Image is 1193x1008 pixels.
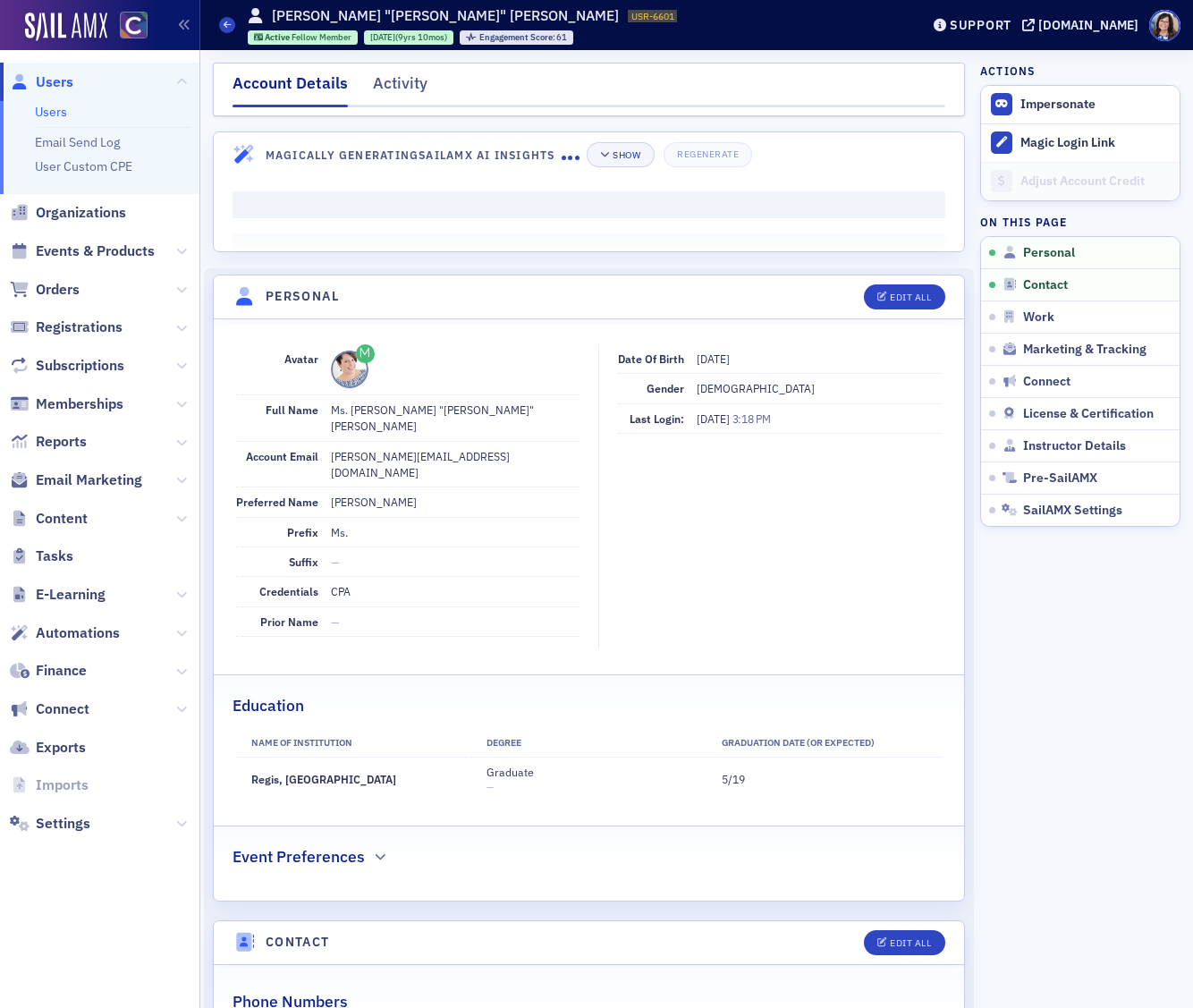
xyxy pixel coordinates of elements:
[266,147,562,163] h4: Magically Generating SailAMX AI Insights
[233,694,304,717] h2: Education
[236,758,471,801] td: Regis, [GEOGRAPHIC_DATA]
[370,31,395,43] span: [DATE]
[266,933,330,952] h4: Contact
[1023,309,1054,326] span: Work
[980,63,1036,79] h4: Actions
[980,214,1180,230] h4: On this page
[10,241,155,261] a: Events & Products
[25,13,107,41] img: SailAMX
[981,162,1180,200] a: Adjust Account Credit
[36,585,106,605] span: E-Learning
[36,699,89,719] span: Connect
[331,577,580,606] dd: CPA
[331,518,580,546] dd: Ms.
[36,738,86,758] span: Exports
[265,31,292,43] span: Active
[1023,374,1070,390] span: Connect
[697,374,942,402] dd: [DEMOGRAPHIC_DATA]
[36,394,123,414] span: Memberships
[120,12,148,39] img: SailAMX
[289,555,318,569] span: Suffix
[36,546,73,566] span: Tasks
[10,394,123,414] a: Memberships
[1022,19,1145,31] button: [DOMAIN_NAME]
[36,356,124,376] span: Subscriptions
[697,352,730,366] span: [DATE]
[233,845,365,868] h2: Event Preferences
[35,104,67,120] a: Users
[1020,174,1171,190] div: Adjust Account Credit
[266,402,318,417] span: Full Name
[981,123,1180,162] button: Magic Login Link
[10,470,142,490] a: Email Marketing
[1149,10,1180,41] span: Profile
[331,442,580,487] dd: [PERSON_NAME][EMAIL_ADDRESS][DOMAIN_NAME]
[697,411,732,426] span: [DATE]
[248,30,359,45] div: Active: Active: Fellow Member
[36,661,87,681] span: Finance
[890,938,931,948] div: Edit All
[732,411,771,426] span: 3:18 PM
[1038,17,1138,33] div: [DOMAIN_NAME]
[10,775,89,795] a: Imports
[287,525,318,539] span: Prefix
[36,470,142,490] span: Email Marketing
[331,487,580,516] dd: [PERSON_NAME]
[36,432,87,452] span: Reports
[373,72,427,105] div: Activity
[233,72,348,107] div: Account Details
[1023,245,1075,261] span: Personal
[950,17,1011,33] div: Support
[36,814,90,834] span: Settings
[254,31,352,43] a: Active Fellow Member
[10,661,87,681] a: Finance
[471,758,706,801] td: Graduate
[266,287,339,306] h4: Personal
[36,203,126,223] span: Organizations
[587,142,654,167] button: Show
[10,72,73,92] a: Users
[10,585,106,605] a: E-Learning
[1023,438,1126,454] span: Instructor Details
[10,509,88,529] a: Content
[36,318,123,337] span: Registrations
[706,730,942,757] th: Graduation Date (Or Expected)
[1023,277,1068,293] span: Contact
[331,614,340,629] span: —
[259,584,318,598] span: Credentials
[10,814,90,834] a: Settings
[479,31,557,43] span: Engagement Score :
[864,284,944,309] button: Edit All
[664,142,752,167] button: Regenerate
[292,31,351,43] span: Fellow Member
[1020,135,1171,151] div: Magic Login Link
[471,730,706,757] th: Degree
[890,292,931,302] div: Edit All
[1020,97,1096,113] button: Impersonate
[647,381,684,395] span: Gender
[10,546,73,566] a: Tasks
[35,134,120,150] a: Email Send Log
[1023,470,1097,487] span: Pre-SailAMX
[613,150,640,160] div: Show
[36,280,80,300] span: Orders
[487,781,494,793] span: —
[630,411,684,426] span: Last Login:
[10,623,120,643] a: Automations
[284,352,318,366] span: Avatar
[1023,406,1154,422] span: License & Certification
[10,356,124,376] a: Subscriptions
[36,72,73,92] span: Users
[36,241,155,261] span: Events & Products
[260,614,318,629] span: Prior Name
[10,432,87,452] a: Reports
[479,33,568,43] div: 61
[631,10,674,22] span: USR-6601
[864,930,944,955] button: Edit All
[107,12,148,42] a: View Homepage
[364,30,453,45] div: 2015-10-05 00:00:00
[370,31,447,43] div: (9yrs 10mos)
[331,555,340,569] span: —
[1023,503,1122,519] span: SailAMX Settings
